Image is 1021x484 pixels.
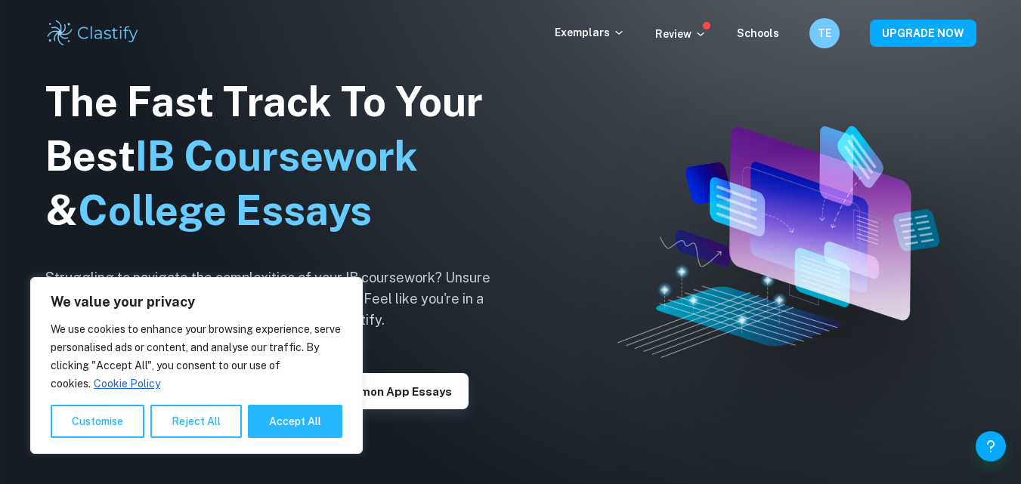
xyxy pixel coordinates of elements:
[45,18,141,48] img: Clastify logo
[809,18,840,48] button: TE
[51,320,342,393] p: We use cookies to enhance your browsing experience, serve personalised ads or content, and analys...
[45,267,514,331] h6: Struggling to navigate the complexities of your IB coursework? Unsure how to write a standout col...
[815,25,833,42] h6: TE
[737,27,779,39] a: Schools
[555,24,625,41] p: Exemplars
[45,75,514,238] h1: The Fast Track To Your Best &
[271,384,469,398] a: Explore Common App essays
[30,277,363,454] div: We value your privacy
[248,405,342,438] button: Accept All
[51,293,342,311] p: We value your privacy
[93,377,161,390] a: Cookie Policy
[271,373,469,409] button: Explore Common App essays
[51,405,144,438] button: Customise
[617,126,939,359] img: Clastify hero
[870,20,976,47] button: UPGRADE NOW
[150,405,242,438] button: Reject All
[78,187,372,234] span: College Essays
[135,132,418,180] span: IB Coursework
[976,431,1006,461] button: Help and Feedback
[655,26,707,42] p: Review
